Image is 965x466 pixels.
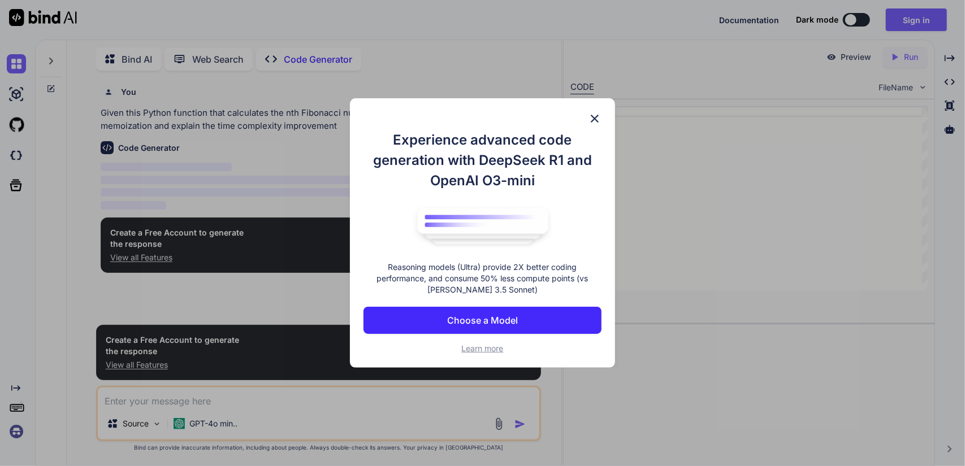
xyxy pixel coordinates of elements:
[409,202,556,251] img: bind logo
[364,262,601,295] p: Reasoning models (Ultra) provide 2X better coding performance, and consume 50% less compute point...
[364,130,601,191] h1: Experience advanced code generation with DeepSeek R1 and OpenAI O3-mini
[364,307,601,334] button: Choose a Model
[588,112,601,125] img: close
[447,313,518,327] p: Choose a Model
[462,343,504,353] span: Learn more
